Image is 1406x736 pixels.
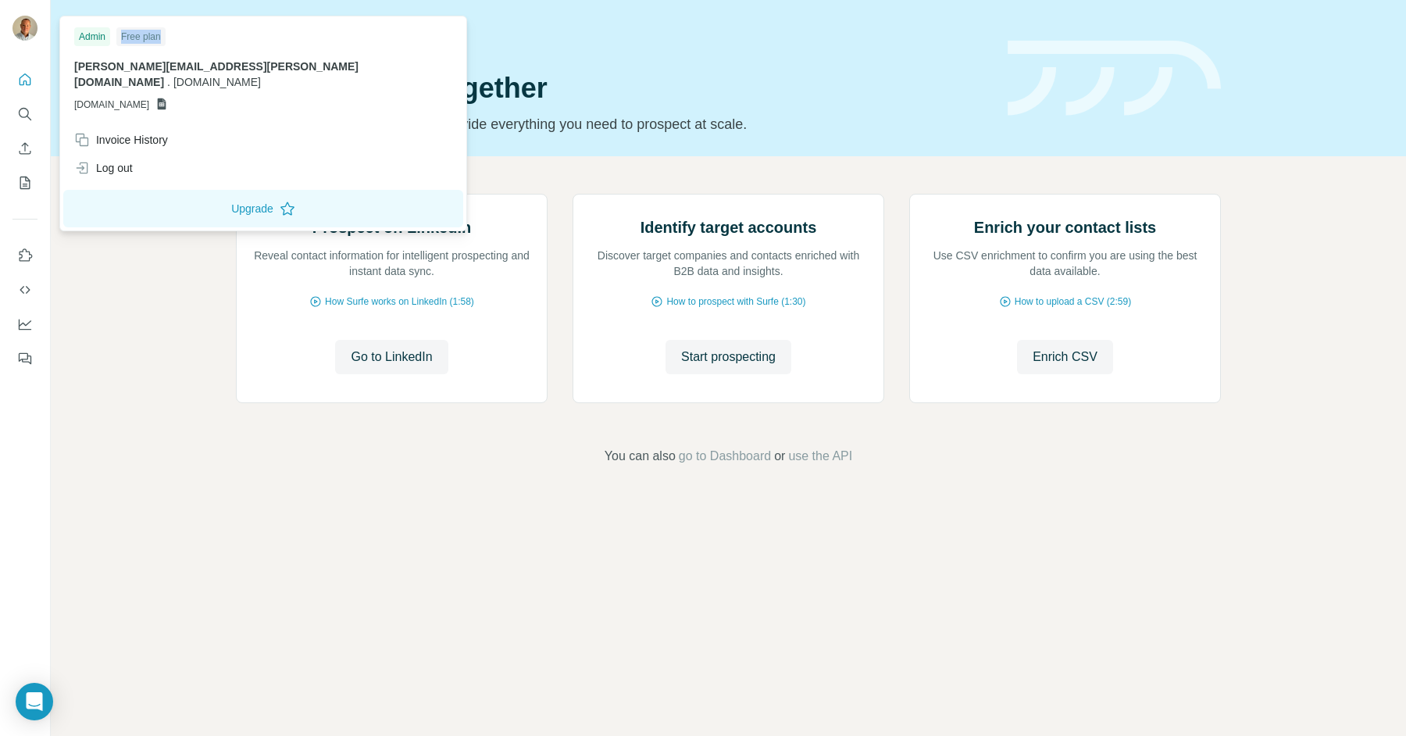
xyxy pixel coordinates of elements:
[236,29,989,45] div: Quick start
[63,190,463,227] button: Upgrade
[12,276,37,304] button: Use Surfe API
[74,60,359,88] span: [PERSON_NAME][EMAIL_ADDRESS][PERSON_NAME][DOMAIN_NAME]
[12,66,37,94] button: Quick start
[173,76,261,88] span: [DOMAIN_NAME]
[335,340,448,374] button: Go to LinkedIn
[1017,340,1113,374] button: Enrich CSV
[116,27,166,46] div: Free plan
[605,447,676,466] span: You can also
[774,447,785,466] span: or
[681,348,776,366] span: Start prospecting
[74,132,168,148] div: Invoice History
[74,160,133,176] div: Log out
[679,447,771,466] button: go to Dashboard
[12,169,37,197] button: My lists
[666,340,791,374] button: Start prospecting
[167,76,170,88] span: .
[589,248,868,279] p: Discover target companies and contacts enriched with B2B data and insights.
[74,98,149,112] span: [DOMAIN_NAME]
[12,16,37,41] img: Avatar
[641,216,817,238] h2: Identify target accounts
[12,100,37,128] button: Search
[926,248,1204,279] p: Use CSV enrichment to confirm you are using the best data available.
[12,241,37,270] button: Use Surfe on LinkedIn
[12,345,37,373] button: Feedback
[351,348,432,366] span: Go to LinkedIn
[12,310,37,338] button: Dashboard
[1008,41,1221,116] img: banner
[1015,295,1131,309] span: How to upload a CSV (2:59)
[74,27,110,46] div: Admin
[16,683,53,720] div: Open Intercom Messenger
[788,447,852,466] button: use the API
[1033,348,1097,366] span: Enrich CSV
[12,134,37,163] button: Enrich CSV
[236,73,989,104] h1: Let’s prospect together
[252,248,531,279] p: Reveal contact information for intelligent prospecting and instant data sync.
[325,295,474,309] span: How Surfe works on LinkedIn (1:58)
[236,113,989,135] p: Pick your starting point and we’ll provide everything you need to prospect at scale.
[974,216,1156,238] h2: Enrich your contact lists
[666,295,805,309] span: How to prospect with Surfe (1:30)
